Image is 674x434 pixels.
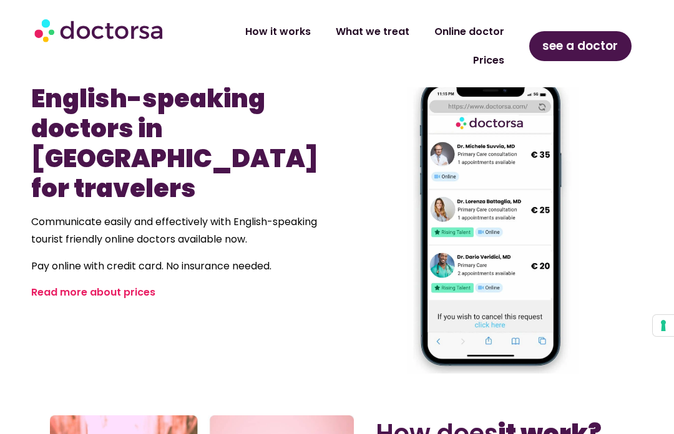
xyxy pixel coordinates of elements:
p: Communicate easily and effectively with English-speaking tourist friendly online doctors availabl... [31,213,331,248]
button: Your consent preferences for tracking technologies [653,315,674,336]
a: see a doctor [529,31,632,61]
a: Prices [461,46,517,75]
a: Read more about prices [31,285,155,299]
nav: Menu [185,17,517,75]
b: English-speaking doctors in [GEOGRAPHIC_DATA] for travelers [31,81,318,206]
p: Pay online with credit card. No insurance needed. [31,258,331,275]
a: How it works [233,17,323,46]
a: What we treat [323,17,422,46]
span: see a doctor [542,36,618,56]
a: Online doctor [422,17,517,46]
